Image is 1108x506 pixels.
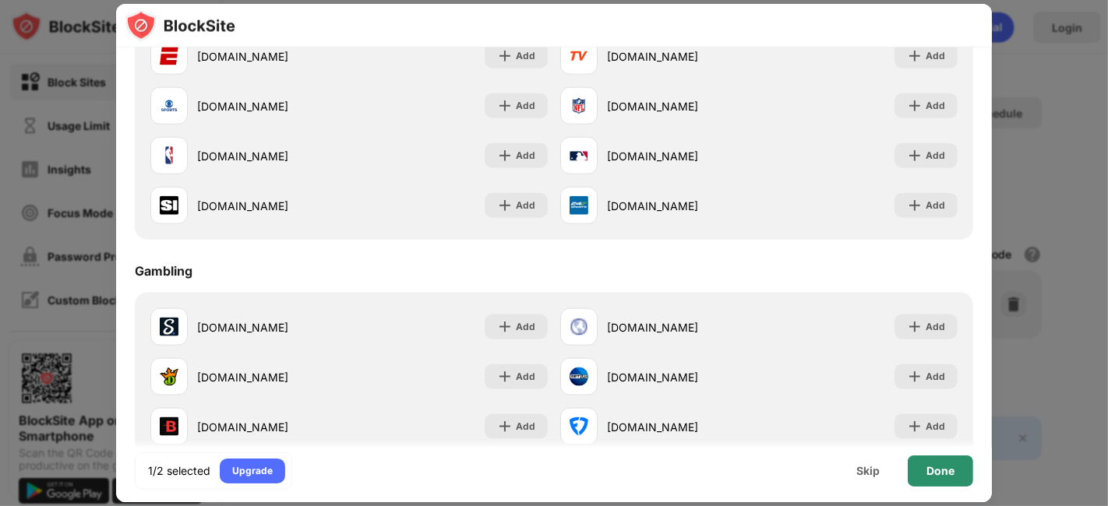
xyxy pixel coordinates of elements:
[197,369,349,385] div: [DOMAIN_NAME]
[607,419,759,435] div: [DOMAIN_NAME]
[570,318,588,336] img: favicons
[516,148,535,163] div: Add
[570,367,588,386] img: favicons
[160,97,178,115] img: favicons
[516,319,535,335] div: Add
[160,47,178,65] img: favicons
[926,98,945,114] div: Add
[926,465,955,477] div: Done
[516,48,535,64] div: Add
[516,98,535,114] div: Add
[197,48,349,65] div: [DOMAIN_NAME]
[516,419,535,434] div: Add
[926,319,945,335] div: Add
[607,198,759,214] div: [DOMAIN_NAME]
[570,97,588,115] img: favicons
[607,98,759,114] div: [DOMAIN_NAME]
[197,198,349,214] div: [DOMAIN_NAME]
[607,48,759,65] div: [DOMAIN_NAME]
[570,47,588,65] img: favicons
[197,419,349,435] div: [DOMAIN_NAME]
[125,10,235,41] img: logo-blocksite.svg
[926,48,945,64] div: Add
[516,369,535,385] div: Add
[926,198,945,213] div: Add
[160,318,178,336] img: favicons
[926,419,945,434] div: Add
[570,417,588,436] img: favicons
[197,148,349,164] div: [DOMAIN_NAME]
[160,417,178,436] img: favicons
[926,148,945,163] div: Add
[570,196,588,215] img: favicons
[926,369,945,385] div: Add
[197,98,349,114] div: [DOMAIN_NAME]
[607,148,759,164] div: [DOMAIN_NAME]
[197,319,349,336] div: [DOMAIN_NAME]
[607,369,759,385] div: [DOMAIN_NAME]
[570,146,588,165] img: favicons
[856,465,880,477] div: Skip
[160,146,178,165] img: favicons
[232,463,273,479] div: Upgrade
[148,463,210,479] div: 1/2 selected
[135,263,192,279] div: Gambling
[160,196,178,215] img: favicons
[607,319,759,336] div: [DOMAIN_NAME]
[516,198,535,213] div: Add
[160,367,178,386] img: favicons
